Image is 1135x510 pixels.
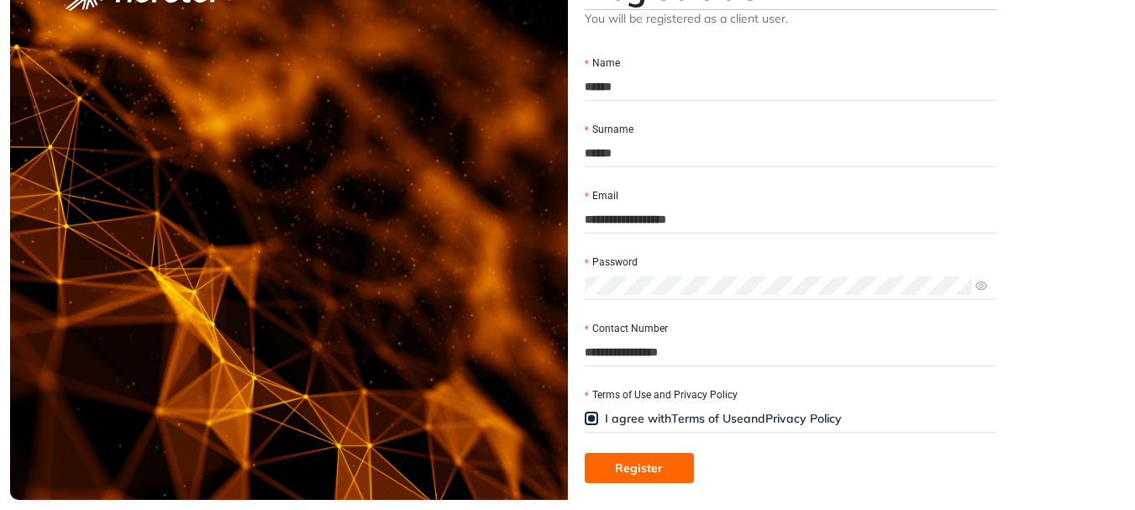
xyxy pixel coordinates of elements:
[585,453,694,483] button: Register
[615,459,663,477] span: Register
[585,339,997,365] input: Contact Number
[585,55,620,71] label: Name
[975,280,987,292] span: eye
[585,122,633,138] label: Surname
[585,10,997,26] span: You will be registered as a client user.
[585,276,973,295] input: Password
[585,321,668,337] label: Contact Number
[585,255,638,271] label: Password
[585,188,618,204] label: Email
[671,411,744,426] a: Terms of Use
[585,207,997,232] input: Email
[585,74,997,99] input: Name
[585,387,738,403] label: Terms of Use and Privacy Policy
[765,411,842,426] a: Privacy Policy
[605,411,842,426] span: I agree with and
[585,140,997,166] input: Surname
